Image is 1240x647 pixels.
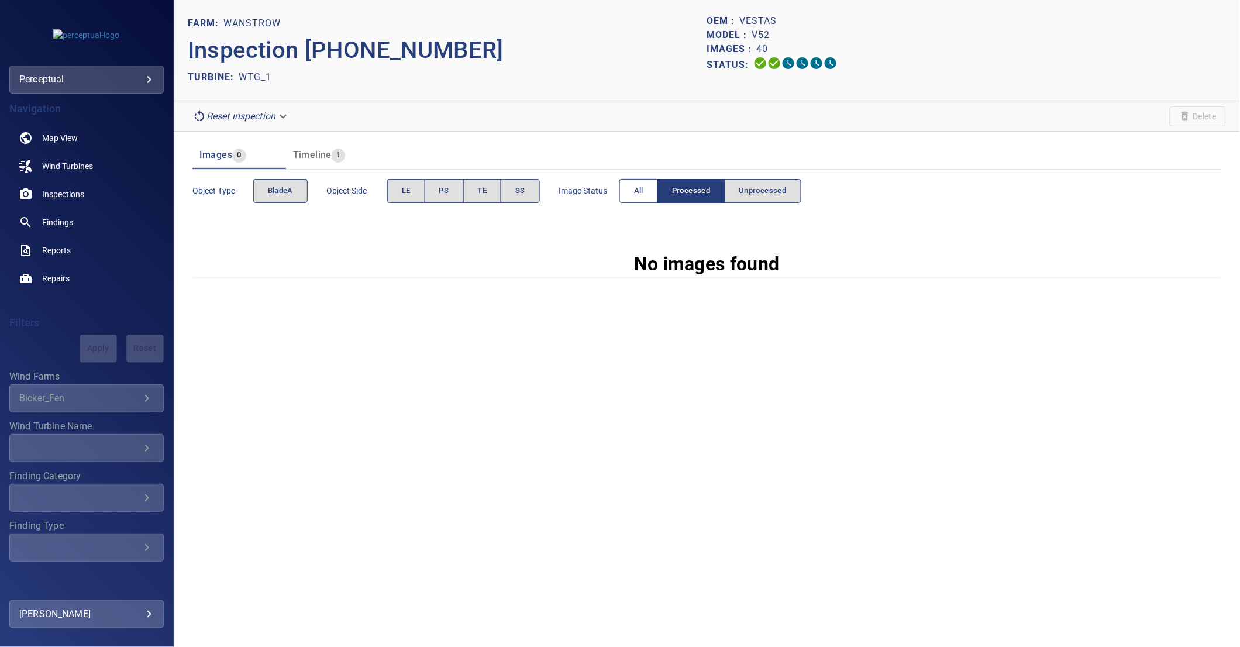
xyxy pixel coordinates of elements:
[672,184,710,198] span: Processed
[657,179,725,203] button: Processed
[756,42,768,56] p: 40
[9,103,164,115] h4: Navigation
[192,185,253,197] span: Object type
[188,106,294,126] div: Reset inspection
[795,56,810,70] svg: ML Processing 0%
[9,434,164,462] div: Wind Turbine Name
[232,149,246,162] span: 0
[188,70,239,84] p: TURBINE:
[9,534,164,562] div: Finding Type
[725,179,801,203] button: Unprocessed
[781,56,795,70] svg: Selecting 0%
[824,56,838,70] svg: Classification 0%
[387,179,540,203] div: objectSide
[223,16,281,30] p: Wanstrow
[439,184,449,198] span: PS
[752,28,770,42] p: V52
[739,14,777,28] p: Vestas
[707,14,739,28] p: OEM :
[559,185,619,197] span: Image Status
[199,149,232,160] span: Images
[253,179,308,203] button: bladeA
[707,42,756,56] p: Images :
[1170,106,1226,126] span: Unable to delete the inspection due to your user permissions
[19,393,140,404] div: Bicker_Fen
[19,70,154,89] div: perceptual
[515,184,525,198] span: SS
[253,179,308,203] div: objectType
[387,179,425,203] button: LE
[9,372,164,381] label: Wind Farms
[634,184,643,198] span: All
[9,236,164,264] a: reports noActive
[707,28,752,42] p: Model :
[810,56,824,70] svg: Matching 0%
[268,184,293,198] span: bladeA
[19,605,154,624] div: [PERSON_NAME]
[9,124,164,152] a: map noActive
[634,250,780,278] p: No images found
[42,245,71,256] span: Reports
[9,317,164,329] h4: Filters
[501,179,540,203] button: SS
[188,16,223,30] p: FARM:
[9,180,164,208] a: inspections noActive
[9,422,164,431] label: Wind Turbine Name
[206,111,275,122] em: Reset inspection
[9,208,164,236] a: findings noActive
[188,33,707,68] p: Inspection [PHONE_NUMBER]
[619,179,658,203] button: All
[9,264,164,292] a: repairs noActive
[36,580,154,599] button: Show Advanced Filters
[753,56,767,70] svg: Uploading 100%
[402,184,411,198] span: LE
[767,56,781,70] svg: Data Formatted 100%
[42,160,93,172] span: Wind Turbines
[707,56,753,73] p: Status:
[42,273,70,284] span: Repairs
[9,472,164,481] label: Finding Category
[425,179,464,203] button: PS
[42,216,73,228] span: Findings
[293,149,332,160] span: Timeline
[326,185,387,197] span: Object Side
[42,188,84,200] span: Inspections
[332,149,345,162] span: 1
[9,66,164,94] div: perceptual
[9,521,164,531] label: Finding Type
[239,70,271,84] p: WTG_1
[619,179,801,203] div: imageStatus
[9,152,164,180] a: windturbines noActive
[739,184,787,198] span: Unprocessed
[478,184,487,198] span: TE
[9,484,164,512] div: Finding Category
[463,179,502,203] button: TE
[53,29,119,41] img: perceptual-logo
[42,132,78,144] span: Map View
[9,384,164,412] div: Wind Farms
